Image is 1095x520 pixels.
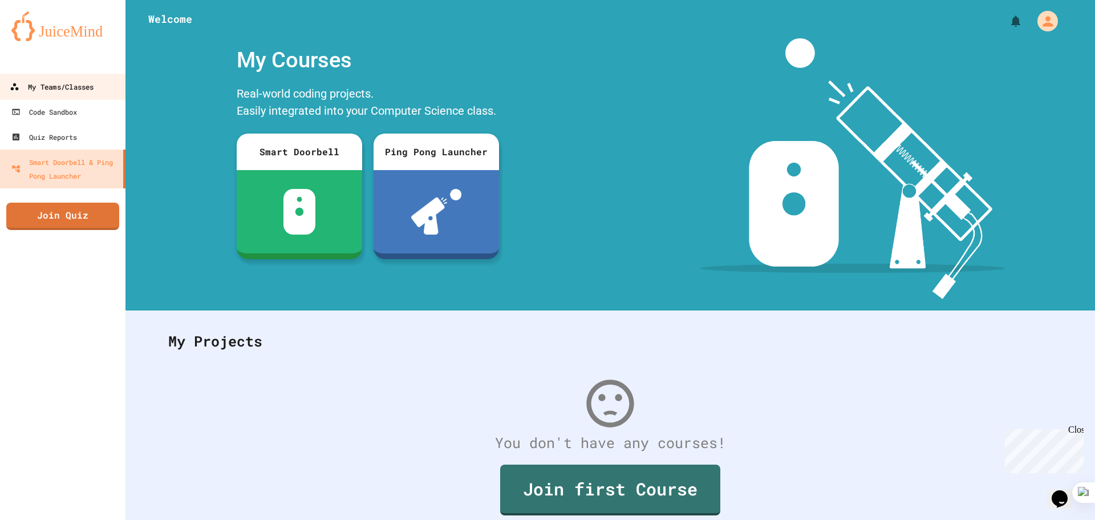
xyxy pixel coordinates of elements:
[11,11,114,41] img: logo-orange.svg
[231,82,505,125] div: Real-world coding projects. Easily integrated into your Computer Science class.
[6,203,119,230] a: Join Quiz
[283,189,316,235] img: sdb-white.svg
[700,38,1005,299] img: banner-image-my-projects.png
[988,11,1025,31] div: My Notifications
[10,80,94,94] div: My Teams/Classes
[5,5,79,72] div: Chat with us now!Close
[237,134,362,170] div: Smart Doorbell
[374,134,499,170] div: Ping Pong Launcher
[231,38,505,82] div: My Courses
[11,105,77,119] div: Code Sandbox
[157,319,1064,364] div: My Projects
[1047,474,1084,509] iframe: chat widget
[11,130,77,144] div: Quiz Reports
[157,432,1064,454] div: You don't have any courses!
[500,465,720,515] a: Join first Course
[411,189,462,235] img: ppl-with-ball.png
[1025,8,1061,34] div: My Account
[1000,425,1084,473] iframe: chat widget
[11,155,119,183] div: Smart Doorbell & Ping Pong Launcher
